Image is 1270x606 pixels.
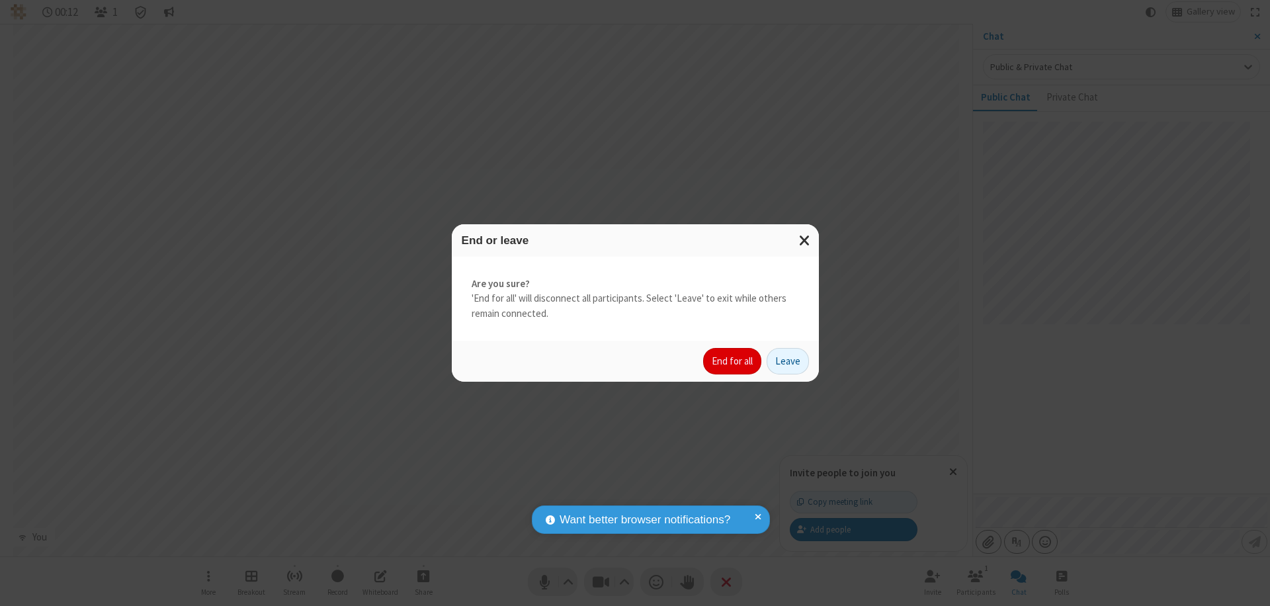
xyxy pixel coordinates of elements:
button: Close modal [791,224,819,257]
h3: End or leave [462,234,809,247]
div: 'End for all' will disconnect all participants. Select 'Leave' to exit while others remain connec... [452,257,819,341]
button: End for all [703,348,761,374]
strong: Are you sure? [472,277,799,292]
span: Want better browser notifications? [560,511,730,529]
button: Leave [767,348,809,374]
